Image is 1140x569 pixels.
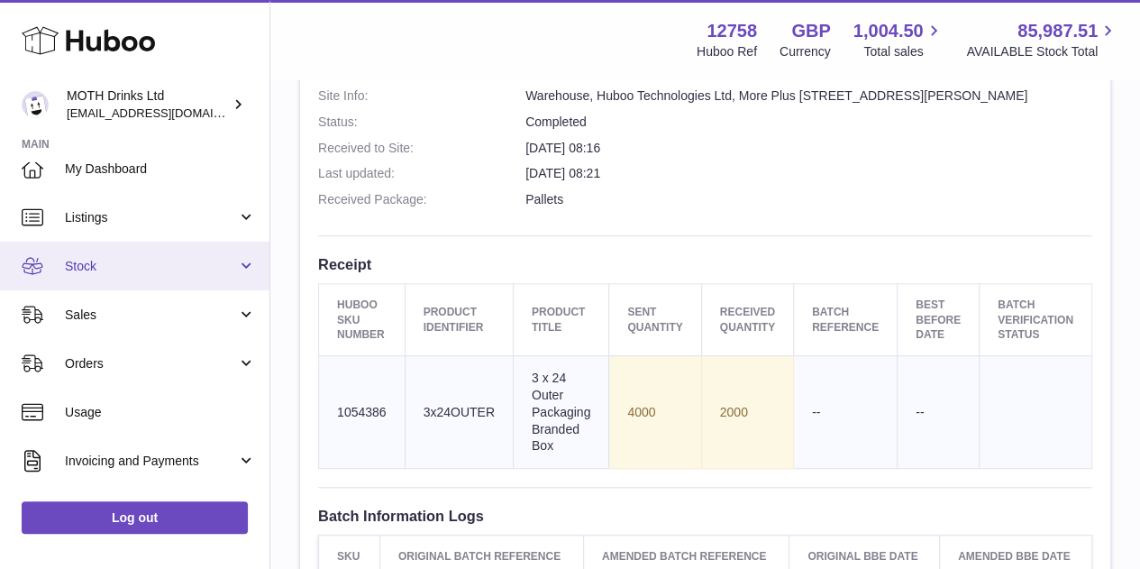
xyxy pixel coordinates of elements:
[707,19,757,43] strong: 12758
[701,284,793,356] th: Received Quantity
[65,258,237,275] span: Stock
[525,191,1092,208] dd: Pallets
[791,19,830,43] strong: GBP
[405,284,513,356] th: Product Identifier
[318,191,525,208] dt: Received Package:
[966,43,1118,60] span: AVAILABLE Stock Total
[793,284,897,356] th: Batch Reference
[525,140,1092,157] dd: [DATE] 08:16
[318,506,1092,526] h3: Batch Information Logs
[65,453,237,470] span: Invoicing and Payments
[701,355,793,468] td: 2000
[65,209,237,226] span: Listings
[22,501,248,534] a: Log out
[405,355,513,468] td: 3x24OUTER
[318,165,525,182] dt: Last updated:
[525,87,1092,105] dd: Warehouse, Huboo Technologies Ltd, More Plus [STREET_ADDRESS][PERSON_NAME]
[780,43,831,60] div: Currency
[793,355,897,468] td: --
[67,106,265,120] span: [EMAIL_ADDRESS][DOMAIN_NAME]
[318,87,525,105] dt: Site Info:
[67,87,229,122] div: MOTH Drinks Ltd
[897,355,979,468] td: --
[697,43,757,60] div: Huboo Ref
[65,404,256,421] span: Usage
[22,91,49,118] img: orders@mothdrinks.com
[318,114,525,131] dt: Status:
[65,161,256,178] span: My Dashboard
[897,284,979,356] th: Best Before Date
[525,165,1092,182] dd: [DATE] 08:21
[513,284,608,356] th: Product title
[853,19,944,60] a: 1,004.50 Total sales
[966,19,1118,60] a: 85,987.51 AVAILABLE Stock Total
[609,355,701,468] td: 4000
[609,284,701,356] th: Sent Quantity
[318,140,525,157] dt: Received to Site:
[513,355,608,468] td: 3 x 24 Outer Packaging Branded Box
[65,355,237,372] span: Orders
[318,254,1092,274] h3: Receipt
[1017,19,1098,43] span: 85,987.51
[979,284,1091,356] th: Batch Verification Status
[863,43,944,60] span: Total sales
[525,114,1092,131] dd: Completed
[65,307,237,324] span: Sales
[319,355,406,468] td: 1054386
[319,284,406,356] th: Huboo SKU Number
[853,19,924,43] span: 1,004.50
